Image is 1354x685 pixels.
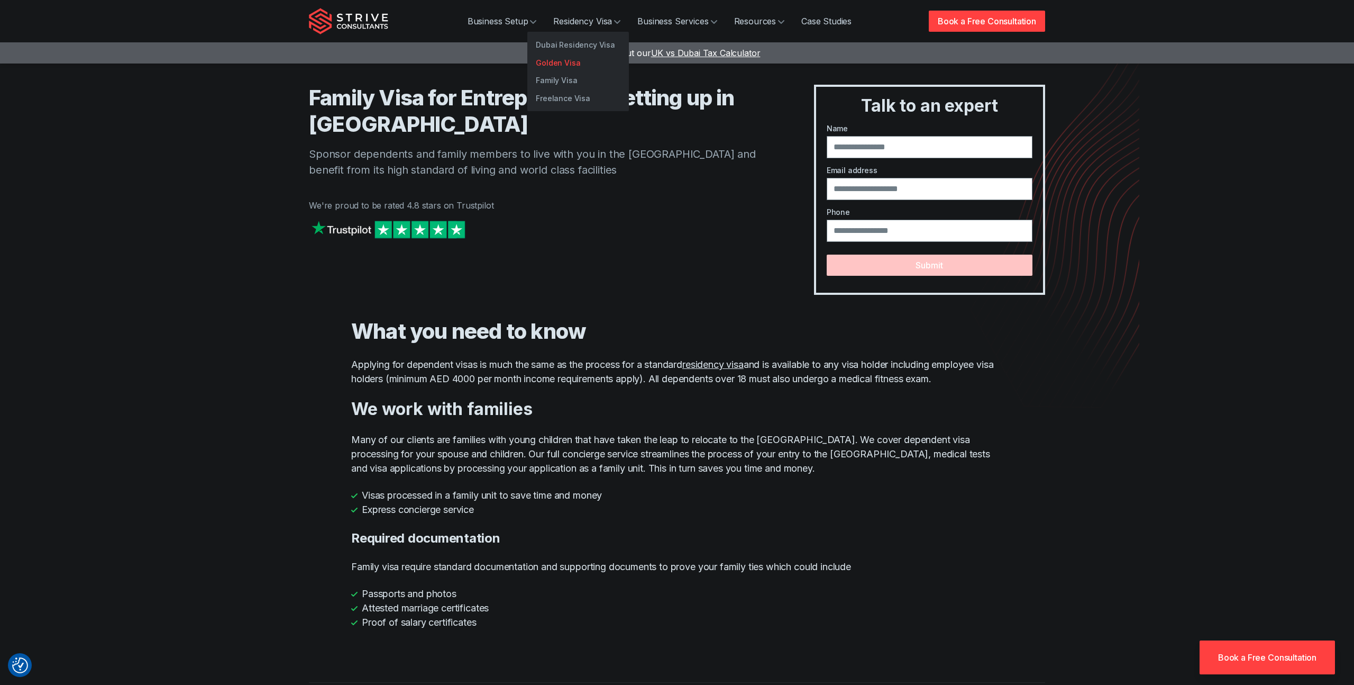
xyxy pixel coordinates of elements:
[929,11,1045,32] a: Book a Free Consultation
[527,71,629,89] a: Family Visa
[351,399,1003,420] h3: We work with families
[309,199,772,212] p: We're proud to be rated 4.8 stars on Trustpilot
[527,54,629,72] a: Golden Visa
[351,560,1003,574] p: Family visa require standard documentation and supporting documents to prove your family ties whi...
[793,11,860,32] a: Case Studies
[527,36,629,54] a: Dubai Residency Visa
[351,318,1003,345] h2: What you need to know
[827,255,1032,276] button: Submit
[820,95,1039,116] h3: Talk to an expert
[12,657,28,673] img: Revisit consent button
[351,488,1003,502] li: Visas processed in a family unit to save time and money
[351,615,1003,629] li: Proof of salary certificates
[726,11,793,32] a: Resources
[827,165,1032,176] label: Email address
[309,146,772,178] p: Sponsor dependents and family members to live with you in the [GEOGRAPHIC_DATA] and benefit from ...
[309,8,388,34] img: Strive Consultants
[527,89,629,107] a: Freelance Visa
[309,218,468,241] img: Strive on Trustpilot
[351,357,1003,386] p: Applying for dependent visas is much the same as the process for a standard and is available to a...
[12,657,28,673] button: Consent Preferences
[351,587,1003,601] li: Passports and photos
[351,502,1003,517] li: Express concierge service
[827,206,1032,218] label: Phone
[651,48,761,58] span: UK vs Dubai Tax Calculator
[629,11,725,32] a: Business Services
[459,11,545,32] a: Business Setup
[351,432,1003,475] p: Many of our clients are families with young children that have taken the leap to relocate to the ...
[682,359,744,370] a: residency visa
[351,529,1003,547] h4: Required documentation
[309,85,772,138] h1: Family Visa for Entrepreneurs Setting up in [GEOGRAPHIC_DATA]
[1200,641,1335,674] a: Book a Free Consultation
[827,123,1032,134] label: Name
[594,48,761,58] a: Check out ourUK vs Dubai Tax Calculator
[351,601,1003,615] li: Attested marriage certificates
[545,11,629,32] a: Residency Visa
